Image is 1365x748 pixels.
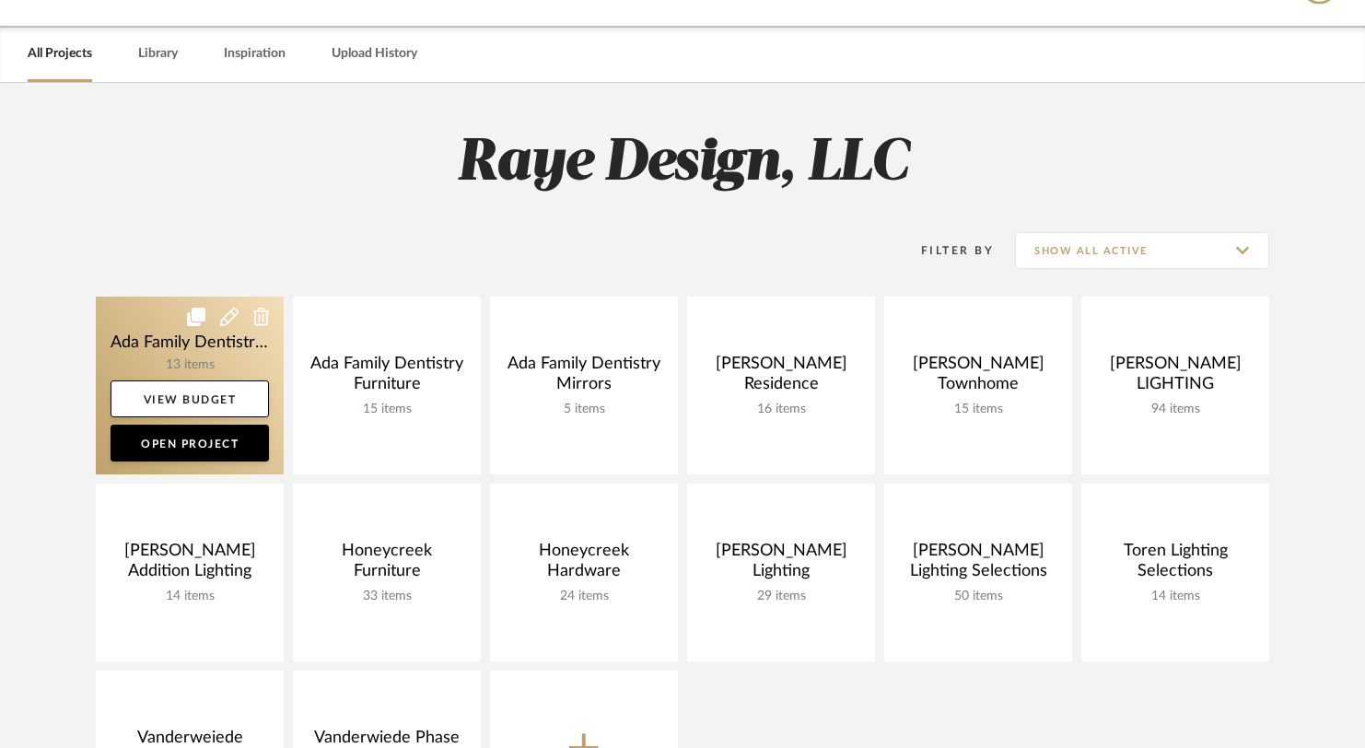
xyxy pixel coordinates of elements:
[702,589,860,604] div: 29 items
[899,354,1057,402] div: [PERSON_NAME] Townhome
[224,41,286,66] a: Inspiration
[1096,354,1254,402] div: [PERSON_NAME] LIGHTING
[28,41,92,66] a: All Projects
[111,589,269,604] div: 14 items
[897,241,994,260] div: Filter By
[111,380,269,417] a: View Budget
[308,589,466,604] div: 33 items
[1096,589,1254,604] div: 14 items
[505,402,663,417] div: 5 items
[702,354,860,402] div: [PERSON_NAME] Residence
[308,541,466,589] div: Honeycreek Furniture
[899,589,1057,604] div: 50 items
[505,589,663,604] div: 24 items
[702,541,860,589] div: [PERSON_NAME] Lighting
[702,402,860,417] div: 16 items
[308,354,466,402] div: Ada Family Dentistry Furniture
[505,541,663,589] div: Honeycreek Hardware
[332,41,417,66] a: Upload History
[899,541,1057,589] div: [PERSON_NAME] Lighting Selections
[111,541,269,589] div: [PERSON_NAME] Addition Lighting
[308,402,466,417] div: 15 items
[1096,541,1254,589] div: Toren Lighting Selections
[899,402,1057,417] div: 15 items
[1096,402,1254,417] div: 94 items
[111,425,269,462] a: Open Project
[505,354,663,402] div: Ada Family Dentistry Mirrors
[19,129,1346,198] h2: Raye Design, LLC
[138,41,178,66] a: Library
